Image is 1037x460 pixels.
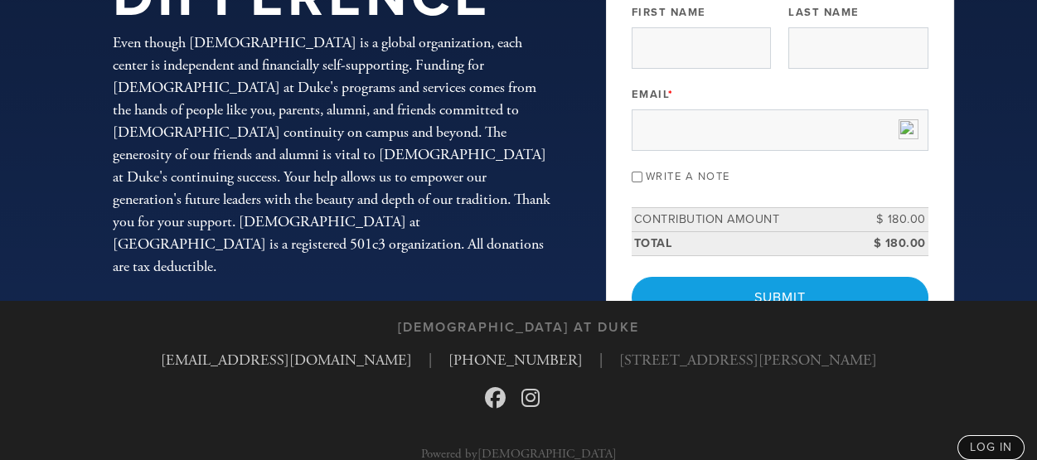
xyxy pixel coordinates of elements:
td: Contribution Amount [632,208,854,232]
label: First Name [632,5,706,20]
input: Submit [632,277,928,318]
a: log in [957,435,1025,460]
h3: [DEMOGRAPHIC_DATA] At Duke [398,320,639,336]
a: [EMAIL_ADDRESS][DOMAIN_NAME] [161,351,412,370]
span: [STREET_ADDRESS][PERSON_NAME] [619,349,877,371]
label: Last Name [788,5,860,20]
span: | [429,349,432,371]
label: Email [632,87,674,102]
td: $ 180.00 [854,231,928,255]
a: [PHONE_NUMBER] [448,351,583,370]
p: Powered by [421,448,617,460]
div: Even though [DEMOGRAPHIC_DATA] is a global organization, each center is independent and financial... [113,31,552,278]
label: Write a note [646,170,730,183]
span: | [599,349,603,371]
td: $ 180.00 [854,208,928,232]
td: Total [632,231,854,255]
span: This field is required. [668,88,674,101]
img: npw-badge-icon.svg [899,119,918,139]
